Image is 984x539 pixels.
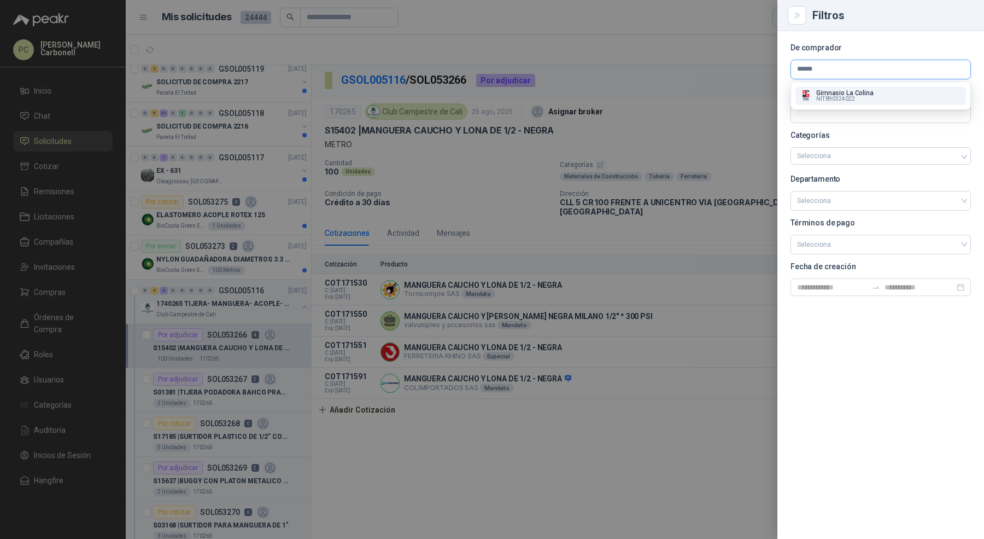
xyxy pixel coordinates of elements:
div: Filtros [812,10,971,21]
span: swap-right [871,283,880,292]
p: Categorías [790,132,971,138]
span: to [871,283,880,292]
p: Departamento [790,176,971,182]
span: NIT : 890324022 [816,96,855,102]
button: Company LogoGimnasio La ColinaNIT:890324022 [795,86,966,105]
p: Fecha de creación [790,263,971,270]
button: Close [790,9,804,22]
img: Company Logo [800,90,812,102]
p: De comprador [790,44,971,51]
p: Términos de pago [790,219,971,226]
p: Gimnasio La Colina [816,90,874,96]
